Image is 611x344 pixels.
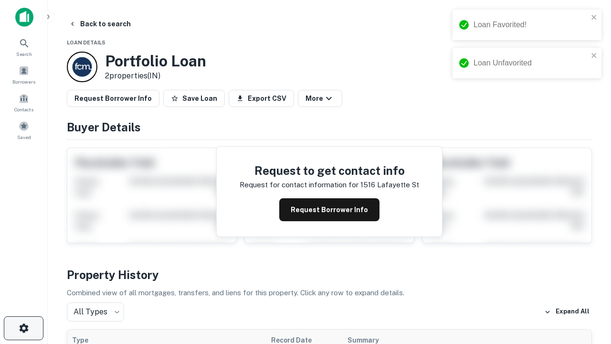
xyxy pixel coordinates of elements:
button: Save Loan [163,90,225,107]
a: Search [3,34,45,60]
h4: Request to get contact info [240,162,419,179]
h4: Property History [67,266,592,283]
p: Request for contact information for [240,179,358,191]
button: close [591,13,598,22]
button: close [591,52,598,61]
img: capitalize-icon.png [15,8,33,27]
p: Combined view of all mortgages, transfers, and liens for this property. Click any row to expand d... [67,287,592,299]
a: Contacts [3,89,45,115]
button: Expand All [542,305,592,319]
div: Loan Favorited! [474,19,588,31]
div: Loan Unfavorited [474,57,588,69]
button: Export CSV [229,90,294,107]
span: Search [16,50,32,58]
div: All Types [67,302,124,322]
span: Saved [17,133,31,141]
button: More [298,90,342,107]
button: Request Borrower Info [279,198,379,221]
button: Back to search [65,15,135,32]
iframe: Chat Widget [563,268,611,313]
a: Saved [3,117,45,143]
span: Loan Details [67,40,105,45]
p: 2 properties (IN) [105,70,206,82]
h3: Portfolio Loan [105,52,206,70]
a: Borrowers [3,62,45,87]
span: Borrowers [12,78,35,86]
button: Request Borrower Info [67,90,159,107]
p: 1516 lafayette st [360,179,419,191]
span: Contacts [14,106,33,113]
h4: Buyer Details [67,118,592,136]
